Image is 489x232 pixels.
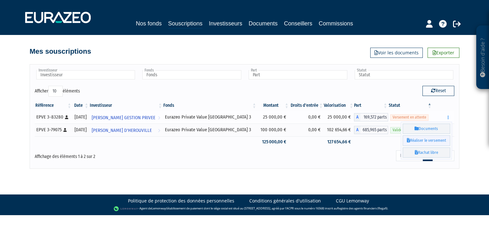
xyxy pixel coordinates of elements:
i: Voir l'investisseur [158,112,160,124]
div: EPVE 3-83280 [36,114,70,120]
span: 685,965 parts [360,126,388,134]
span: A [354,126,360,134]
td: 25 000,00 € [257,111,289,124]
a: Réaliser le versement [403,135,450,146]
span: A [354,113,360,121]
select: Afficheréléments [48,86,63,97]
i: [Français] Personne physique [65,115,68,119]
a: [PERSON_NAME] D'HEROUVILLE [89,124,163,136]
span: Valide [390,127,404,133]
span: Versement en attente [390,114,429,120]
a: Commissions [319,19,353,28]
a: Conditions générales d'utilisation [249,198,321,204]
td: 0,00 € [289,111,324,124]
a: Voir les documents [370,48,423,58]
a: Registre des agents financiers (Regafi) [337,206,387,210]
img: logo-lemonway.png [114,206,138,212]
h4: Mes souscriptions [30,48,91,55]
div: Eurazeo Private Value [GEOGRAPHIC_DATA] 3 [165,126,255,133]
img: 1732889491-logotype_eurazeo_blanc_rvb.png [25,12,91,23]
th: Part: activer pour trier la colonne par ordre croissant [354,100,388,111]
a: [PERSON_NAME] GESTION PRIVEE [89,111,163,124]
div: [DATE] [74,114,87,120]
td: 127 654,66 € [324,136,354,147]
th: Investisseur: activer pour trier la colonne par ordre croissant [89,100,163,111]
div: - Agent de (établissement de paiement dont le siège social est situé au [STREET_ADDRESS], agréé p... [6,206,483,212]
a: Nos fonds [136,19,162,28]
a: Lemonway [152,206,166,210]
div: [DATE] [74,126,87,133]
div: Affichage des éléments 1 à 2 sur 2 [35,150,204,160]
span: [PERSON_NAME] D'HEROUVILLE [92,125,152,136]
a: Documents [249,19,278,28]
p: Besoin d'aide ? [479,29,486,86]
a: Politique de protection des données personnelles [128,198,234,204]
a: Souscriptions [168,19,202,29]
th: Fonds: activer pour trier la colonne par ordre croissant [163,100,257,111]
div: EPVE 3-79075 [36,126,70,133]
th: Référence : activer pour trier la colonne par ordre croissant [35,100,72,111]
td: 125 000,00 € [257,136,289,147]
div: A - Eurazeo Private Value Europe 3 [354,113,388,121]
a: Exporter [428,48,459,58]
th: Montant: activer pour trier la colonne par ordre croissant [257,100,289,111]
th: Valorisation: activer pour trier la colonne par ordre croissant [324,100,354,111]
a: Investisseurs [209,19,242,28]
td: 0,00 € [289,124,324,136]
i: [Français] Personne physique [63,128,67,132]
span: 169,572 parts [360,113,388,121]
div: Eurazeo Private Value [GEOGRAPHIC_DATA] 3 [165,114,255,120]
div: A - Eurazeo Private Value Europe 3 [354,126,388,134]
i: Voir l'investisseur [158,125,160,136]
label: Afficher éléments [35,86,80,97]
th: Droits d'entrée: activer pour trier la colonne par ordre croissant [289,100,324,111]
a: Documents [403,124,450,134]
button: Reset [422,86,454,96]
td: 100 000,00 € [257,124,289,136]
td: 25 000,00 € [324,111,354,124]
th: Statut : activer pour trier la colonne par ordre d&eacute;croissant [388,100,432,111]
a: Conseillers [284,19,312,28]
a: CGU Lemonway [336,198,369,204]
th: Date: activer pour trier la colonne par ordre croissant [72,100,89,111]
td: 102 654,66 € [324,124,354,136]
span: [PERSON_NAME] GESTION PRIVEE [92,112,155,124]
a: Rachat libre [403,147,450,158]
